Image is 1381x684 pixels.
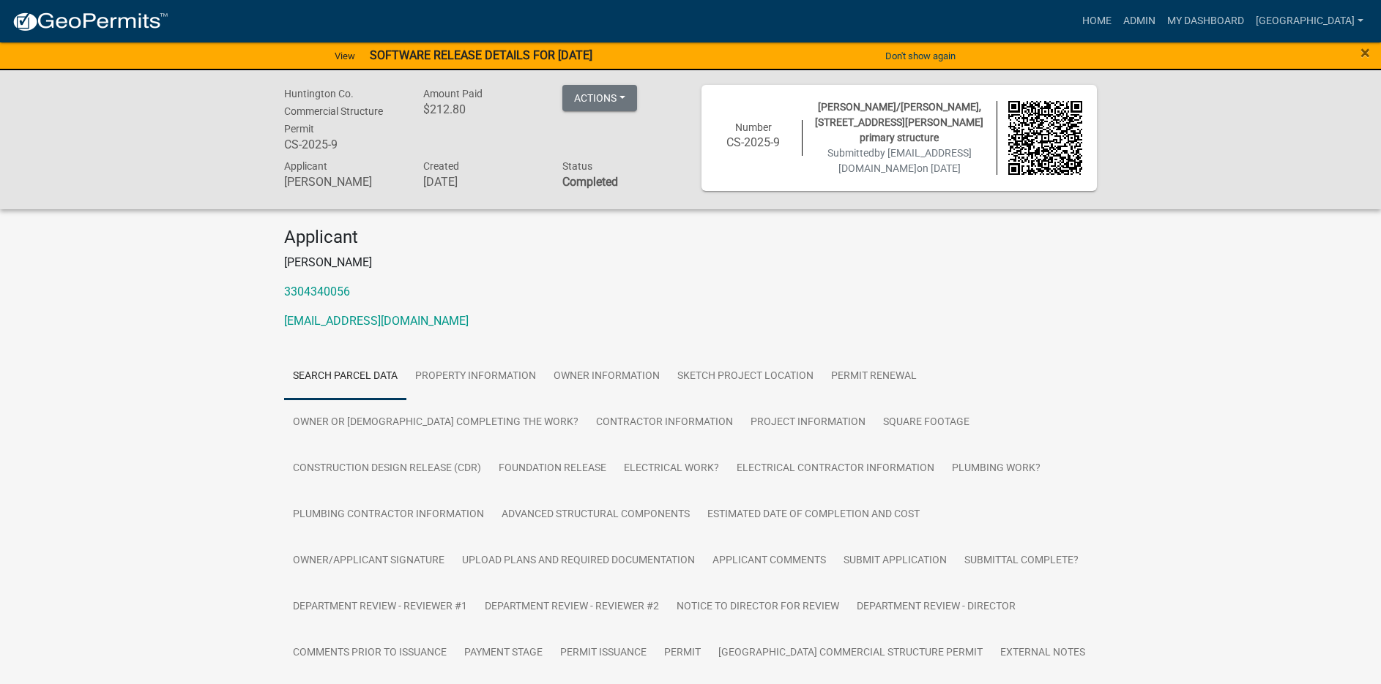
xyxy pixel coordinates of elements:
a: [EMAIL_ADDRESS][DOMAIN_NAME] [284,314,469,328]
span: Created [423,160,459,172]
a: Notice to Director for Review [668,584,848,631]
button: Don't show again [879,44,961,68]
p: [PERSON_NAME] [284,254,1097,271]
a: [GEOGRAPHIC_DATA] Commercial Structure Permit [710,630,991,677]
h6: $212.80 [423,102,540,116]
a: Permit [655,630,710,677]
a: External Notes [991,630,1094,677]
a: Foundation Release [490,446,615,492]
a: Submit Application [835,538,956,585]
span: Huntington Co. Commercial Structure Permit [284,88,383,135]
button: Actions [562,85,637,111]
a: Project Information [742,399,874,446]
strong: Completed [562,175,618,189]
a: Electrical Contractor Information [728,446,943,492]
span: Number [735,121,772,133]
a: Owner or [DEMOGRAPHIC_DATA] Completing the Work? [284,399,587,446]
a: Construction Design Release (CDR) [284,446,490,492]
a: Estimated Date of Completion and Cost [699,492,928,538]
strong: SOFTWARE RELEASE DETAILS FOR [DATE] [370,48,592,62]
a: Upload Plans and Required Documentation [453,538,704,585]
a: Comments Prior to Issuance [284,630,455,677]
a: 3304340056 [284,285,350,298]
a: Home [1076,7,1117,35]
a: Submittal Complete? [956,538,1087,585]
a: Admin [1117,7,1161,35]
h6: [PERSON_NAME] [284,175,401,189]
span: Applicant [284,160,327,172]
a: Contractor Information [587,399,742,446]
h6: CS-2025-9 [716,135,791,149]
a: Owner Information [545,353,669,400]
a: Property Information [406,353,545,400]
a: Department Review - Reviewer #2 [476,584,668,631]
h4: Applicant [284,227,1097,248]
a: View [329,44,361,68]
span: [PERSON_NAME]/[PERSON_NAME], [STREET_ADDRESS][PERSON_NAME] primary structure [815,101,983,143]
a: Sketch Project Location [669,353,822,400]
a: Owner/Applicant Signature [284,538,453,585]
a: Plumbing Work? [943,446,1049,492]
a: Applicant Comments [704,538,835,585]
h6: CS-2025-9 [284,138,401,151]
span: × [1360,42,1370,63]
a: Department Review - Director [848,584,1024,631]
a: Payment Stage [455,630,551,677]
span: Amount Paid [423,88,483,99]
a: Plumbing Contractor Information [284,492,493,538]
a: Permit Renewal [822,353,926,400]
span: Status [562,160,592,172]
a: Square Footage [874,399,978,446]
span: by [EMAIL_ADDRESS][DOMAIN_NAME] [838,147,972,174]
a: My Dashboard [1161,7,1250,35]
span: Submitted on [DATE] [827,147,972,174]
img: QR code [1008,101,1083,176]
h6: [DATE] [423,175,540,189]
button: Close [1360,44,1370,61]
a: Advanced Structural Components [493,492,699,538]
a: Electrical Work? [615,446,728,492]
a: Search Parcel Data [284,353,406,400]
a: Permit Issuance [551,630,655,677]
a: Department Review - Reviewer #1 [284,584,476,631]
a: [GEOGRAPHIC_DATA] [1250,7,1369,35]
